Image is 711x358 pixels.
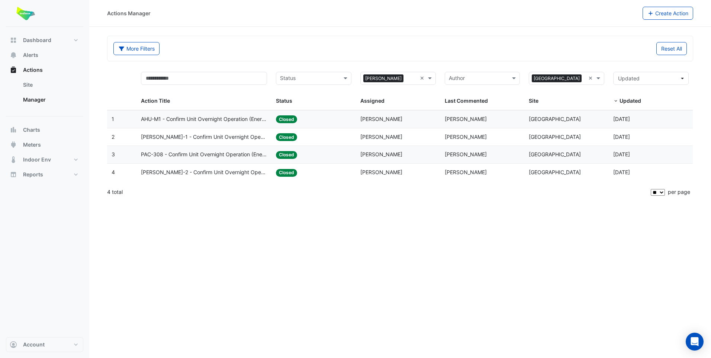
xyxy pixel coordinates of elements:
span: Clear [420,74,426,83]
span: Indoor Env [23,156,51,163]
span: Closed [276,151,297,159]
span: 2 [112,134,115,140]
span: 2025-08-18T14:28:33.959 [613,169,630,175]
span: 2025-08-18T14:28:37.860 [613,151,630,157]
span: 2025-08-18T14:28:43.508 [613,116,630,122]
span: [PERSON_NAME] [360,169,402,175]
span: [GEOGRAPHIC_DATA] [529,169,581,175]
span: Action Title [141,98,170,104]
span: Alerts [23,51,38,59]
span: [GEOGRAPHIC_DATA] [529,134,581,140]
span: [PERSON_NAME]-1 - Confirm Unit Overnight Operation (Energy Waste) [141,133,267,141]
app-icon: Meters [10,141,17,148]
button: Indoor Env [6,152,83,167]
button: Reports [6,167,83,182]
app-icon: Indoor Env [10,156,17,163]
span: [GEOGRAPHIC_DATA] [529,151,581,157]
div: Actions Manager [107,9,151,17]
span: 4 [112,169,115,175]
span: Closed [276,115,297,123]
app-icon: Reports [10,171,17,178]
button: Updated [613,72,689,85]
button: Dashboard [6,33,83,48]
button: Meters [6,137,83,152]
span: Site [529,98,538,104]
span: [PERSON_NAME] [360,116,402,122]
span: [PERSON_NAME] [445,134,487,140]
span: [PERSON_NAME] [363,74,403,83]
button: Actions [6,63,83,77]
span: Clear [588,74,595,83]
span: Updated [618,75,640,81]
span: Closed [276,133,297,141]
a: Manager [17,92,83,107]
button: More Filters [113,42,160,55]
app-icon: Dashboard [10,36,17,44]
img: Company Logo [9,6,42,21]
span: PAC-308 - Confirm Unit Overnight Operation (Energy Waste) [141,150,267,159]
span: [GEOGRAPHIC_DATA] [532,74,582,83]
span: Dashboard [23,36,51,44]
div: Open Intercom Messenger [686,333,704,351]
button: Alerts [6,48,83,63]
span: Status [276,98,292,104]
span: Account [23,341,45,348]
span: [PERSON_NAME] [360,151,402,157]
a: Site [17,77,83,92]
button: Account [6,337,83,352]
span: Reports [23,171,43,178]
span: 2025-08-18T14:28:41.388 [613,134,630,140]
button: Charts [6,122,83,137]
span: Meters [23,141,41,148]
div: Actions [6,77,83,110]
span: [PERSON_NAME] [445,151,487,157]
span: Assigned [360,98,385,104]
app-icon: Charts [10,126,17,134]
span: [PERSON_NAME] [360,134,402,140]
app-icon: Alerts [10,51,17,59]
button: Reset All [656,42,687,55]
div: 4 total [107,183,649,201]
span: 1 [112,116,114,122]
span: Updated [620,98,641,104]
span: Last Commented [445,98,488,104]
span: Closed [276,169,297,177]
span: Charts [23,126,40,134]
span: [PERSON_NAME]-2 - Confirm Unit Overnight Operation (Energy Waste) [141,168,267,177]
span: [GEOGRAPHIC_DATA] [529,116,581,122]
span: [PERSON_NAME] [445,169,487,175]
span: [PERSON_NAME] [445,116,487,122]
span: Actions [23,66,43,74]
app-icon: Actions [10,66,17,74]
span: 3 [112,151,115,157]
span: AHU-M1 - Confirm Unit Overnight Operation (Energy Waste) [141,115,267,124]
button: Create Action [643,7,694,20]
span: per page [668,189,690,195]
